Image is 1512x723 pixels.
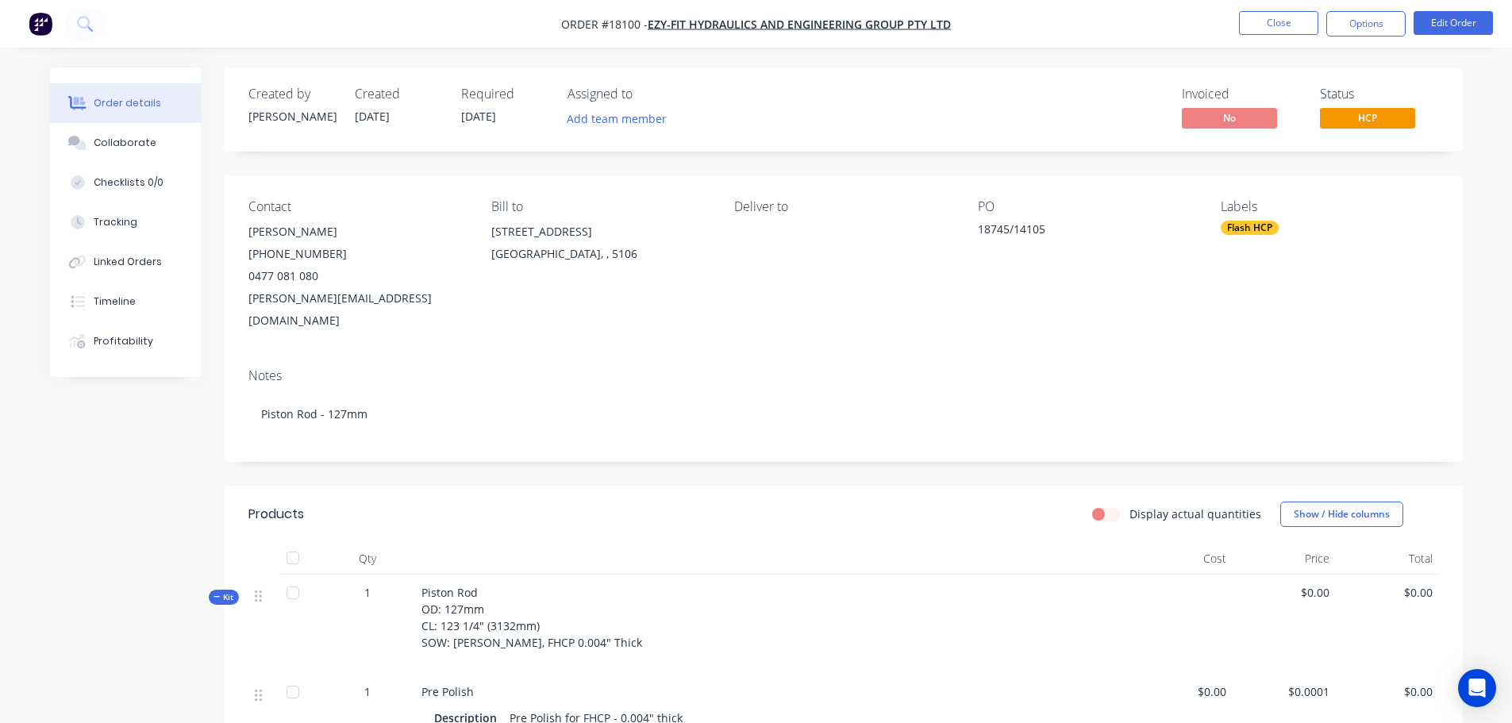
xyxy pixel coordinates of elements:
[1342,584,1433,601] span: $0.00
[1221,221,1279,235] div: Flash HCP
[1458,669,1496,707] div: Open Intercom Messenger
[1326,11,1406,37] button: Options
[421,585,642,650] span: Piston Rod OD: 127mm CL: 123 1/4" (3132mm) SOW: [PERSON_NAME], FHCP 0.004" Thick
[421,684,474,699] span: Pre Polish
[320,543,415,575] div: Qty
[1221,199,1438,214] div: Labels
[1336,543,1439,575] div: Total
[561,17,648,32] span: Order #18100 -
[1182,87,1301,102] div: Invoiced
[248,199,466,214] div: Contact
[567,87,726,102] div: Assigned to
[214,591,234,603] span: Kit
[364,683,371,700] span: 1
[461,87,548,102] div: Required
[248,221,466,332] div: [PERSON_NAME][PHONE_NUMBER]0477 081 080[PERSON_NAME][EMAIL_ADDRESS][DOMAIN_NAME]
[558,108,675,129] button: Add team member
[1129,506,1261,522] label: Display actual quantities
[1182,108,1277,128] span: No
[94,334,153,348] div: Profitability
[1239,683,1329,700] span: $0.0001
[209,590,239,605] div: Kit
[648,17,951,32] a: Ezy-Fit Hydraulics and Engineering Group Pty Ltd
[461,109,496,124] span: [DATE]
[50,242,201,282] button: Linked Orders
[29,12,52,36] img: Factory
[1320,108,1415,128] span: HCP
[94,255,162,269] div: Linked Orders
[248,243,466,265] div: [PHONE_NUMBER]
[1414,11,1493,35] button: Edit Order
[1239,11,1318,35] button: Close
[567,108,675,129] button: Add team member
[491,221,709,271] div: [STREET_ADDRESS][GEOGRAPHIC_DATA], , 5106
[734,199,952,214] div: Deliver to
[978,199,1195,214] div: PO
[491,221,709,243] div: [STREET_ADDRESS]
[248,265,466,287] div: 0477 081 080
[248,87,336,102] div: Created by
[248,368,1439,383] div: Notes
[50,83,201,123] button: Order details
[364,584,371,601] span: 1
[50,282,201,321] button: Timeline
[248,505,304,524] div: Products
[94,175,164,190] div: Checklists 0/0
[1320,87,1439,102] div: Status
[248,221,466,243] div: [PERSON_NAME]
[491,243,709,265] div: [GEOGRAPHIC_DATA], , 5106
[248,108,336,125] div: [PERSON_NAME]
[355,87,442,102] div: Created
[978,221,1176,243] div: 18745/14105
[50,321,201,361] button: Profitability
[94,96,161,110] div: Order details
[94,294,136,309] div: Timeline
[1136,683,1226,700] span: $0.00
[94,136,156,150] div: Collaborate
[491,199,709,214] div: Bill to
[1239,584,1329,601] span: $0.00
[248,287,466,332] div: [PERSON_NAME][EMAIL_ADDRESS][DOMAIN_NAME]
[50,123,201,163] button: Collaborate
[50,163,201,202] button: Checklists 0/0
[1129,543,1233,575] div: Cost
[1320,108,1415,132] button: HCP
[1233,543,1336,575] div: Price
[355,109,390,124] span: [DATE]
[1342,683,1433,700] span: $0.00
[50,202,201,242] button: Tracking
[1280,502,1403,527] button: Show / Hide columns
[94,215,137,229] div: Tracking
[248,390,1439,438] div: Piston Rod - 127mm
